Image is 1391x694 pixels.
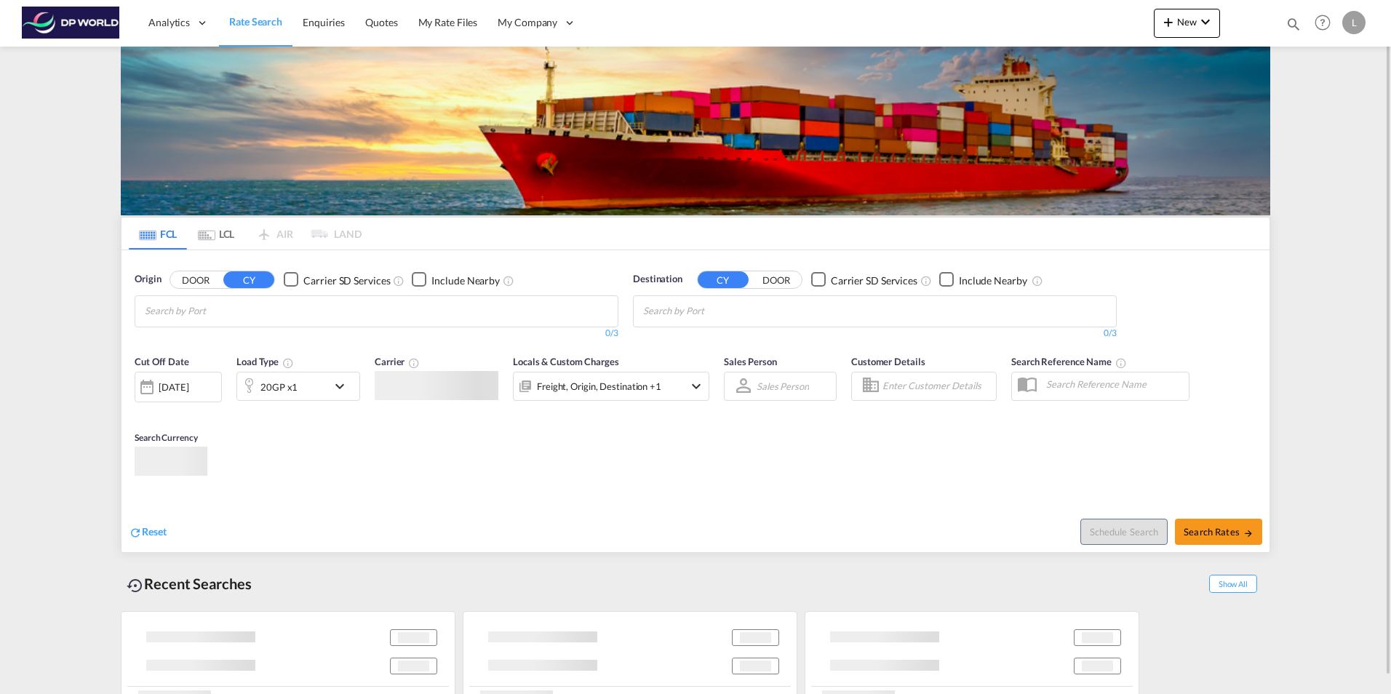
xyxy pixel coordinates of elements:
span: Locals & Custom Charges [513,356,619,367]
div: Recent Searches [121,567,258,600]
md-chips-wrap: Chips container with autocompletion. Enter the text area, type text to search, and then use the u... [641,296,787,323]
md-icon: icon-chevron-down [687,377,705,394]
md-icon: icon-information-outline [282,356,294,368]
md-icon: icon-chevron-down [1197,13,1214,31]
button: DOOR [751,271,802,288]
md-icon: icon-refresh [129,526,142,539]
div: [DATE] [135,371,222,402]
md-tab-item: FCL [129,218,187,250]
button: Note: By default Schedule search will only considerorigin ports, destination ports and cut off da... [1080,519,1168,545]
span: Search Currency [135,431,198,442]
div: Help [1310,10,1342,36]
div: Carrier SD Services [831,273,917,287]
span: Quotes [365,16,397,28]
span: Cut Off Date [135,356,189,367]
md-tab-item: LCL [187,218,245,250]
md-icon: Unchecked: Search for CY (Container Yard) services for all selected carriers.Checked : Search for... [920,274,932,286]
md-checkbox: Checkbox No Ink [284,272,390,287]
button: icon-plus 400-fgNewicon-chevron-down [1154,9,1220,38]
button: CY [223,271,274,288]
input: Enter Customer Details [882,375,992,396]
div: Carrier SD Services [303,273,390,287]
span: Analytics [148,15,190,30]
span: Sales Person [724,356,777,367]
div: icon-magnify [1286,16,1302,38]
md-icon: Unchecked: Ignores neighbouring ports when fetching rates.Checked : Includes neighbouring ports w... [1032,274,1043,286]
md-icon: icon-plus 400-fg [1160,13,1177,31]
div: Freight Origin Destination Factory Stuffingicon-chevron-down [513,371,709,400]
div: L [1342,11,1366,34]
span: Search Reference Name [1011,356,1127,367]
md-icon: icon-chevron-down [331,377,356,394]
div: 20GP x1 [260,376,298,396]
span: My Company [498,15,557,30]
md-icon: Unchecked: Search for CY (Container Yard) services for all selected carriers.Checked : Search for... [393,274,404,286]
md-pagination-wrapper: Use the left and right arrow keys to navigate between tabs [129,218,362,250]
md-icon: icon-magnify [1286,16,1302,32]
md-icon: Unchecked: Ignores neighbouring ports when fetching rates.Checked : Includes neighbouring ports w... [503,274,514,286]
div: 0/3 [135,327,618,340]
span: Origin [135,272,161,287]
span: Load Type [236,356,294,367]
span: Customer Details [851,356,925,367]
button: Search Ratesicon-arrow-right [1175,519,1262,545]
span: Help [1310,10,1335,35]
span: Show All [1209,575,1257,593]
div: Include Nearby [959,273,1027,287]
div: Include Nearby [431,273,500,287]
input: Search Reference Name [1039,373,1189,395]
img: c08ca190194411f088ed0f3ba295208c.png [22,7,120,39]
span: New [1160,16,1214,28]
div: 0/3 [633,327,1117,340]
md-checkbox: Checkbox No Ink [939,272,1027,287]
span: Enquiries [303,16,345,28]
input: Chips input. [643,300,781,323]
div: icon-refreshReset [129,525,167,541]
md-icon: Your search will be saved by the below given name [1115,356,1127,368]
div: 20GP x1icon-chevron-down [236,371,360,400]
md-checkbox: Checkbox No Ink [811,272,917,287]
button: CY [698,271,749,288]
div: [DATE] [159,380,188,394]
span: Carrier [375,356,420,367]
md-datepicker: Select [135,400,146,420]
md-icon: The selected Trucker/Carrierwill be displayed in the rate results If the rates are from another f... [408,356,420,368]
span: Destination [633,272,682,287]
md-select: Sales Person [755,375,810,396]
md-chips-wrap: Chips container with autocompletion. Enter the text area, type text to search, and then use the u... [143,296,289,323]
span: Reset [142,525,167,538]
div: OriginDOOR CY Checkbox No InkUnchecked: Search for CY (Container Yard) services for all selected ... [121,250,1270,552]
button: DOOR [170,271,221,288]
input: Chips input. [145,300,283,323]
md-icon: icon-arrow-right [1243,528,1254,538]
md-checkbox: Checkbox No Ink [412,272,500,287]
md-icon: icon-backup-restore [127,577,144,594]
span: Rate Search [229,15,282,28]
div: Freight Origin Destination Factory Stuffing [537,376,661,396]
img: LCL+%26+FCL+BACKGROUND.png [121,47,1270,215]
span: My Rate Files [418,16,478,28]
span: Search Rates [1184,526,1254,538]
